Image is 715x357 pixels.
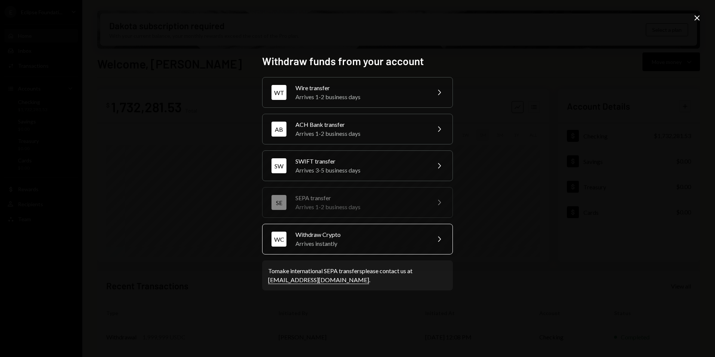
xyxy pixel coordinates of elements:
div: Withdraw Crypto [295,230,426,239]
div: ACH Bank transfer [295,120,426,129]
div: SWIFT transfer [295,157,426,166]
button: SESEPA transferArrives 1-2 business days [262,187,453,218]
button: ABACH Bank transferArrives 1-2 business days [262,114,453,144]
div: Arrives 1-2 business days [295,92,426,101]
div: SW [271,158,286,173]
button: WCWithdraw CryptoArrives instantly [262,224,453,254]
div: Wire transfer [295,83,426,92]
h2: Withdraw funds from your account [262,54,453,68]
div: Arrives 1-2 business days [295,202,426,211]
div: WT [271,85,286,100]
div: To make international SEPA transfers please contact us at . [268,266,447,284]
div: AB [271,122,286,137]
a: [EMAIL_ADDRESS][DOMAIN_NAME] [268,276,369,284]
div: SE [271,195,286,210]
button: WTWire transferArrives 1-2 business days [262,77,453,108]
div: Arrives 3-5 business days [295,166,426,175]
div: SEPA transfer [295,193,426,202]
div: WC [271,232,286,247]
div: Arrives 1-2 business days [295,129,426,138]
button: SWSWIFT transferArrives 3-5 business days [262,150,453,181]
div: Arrives instantly [295,239,426,248]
